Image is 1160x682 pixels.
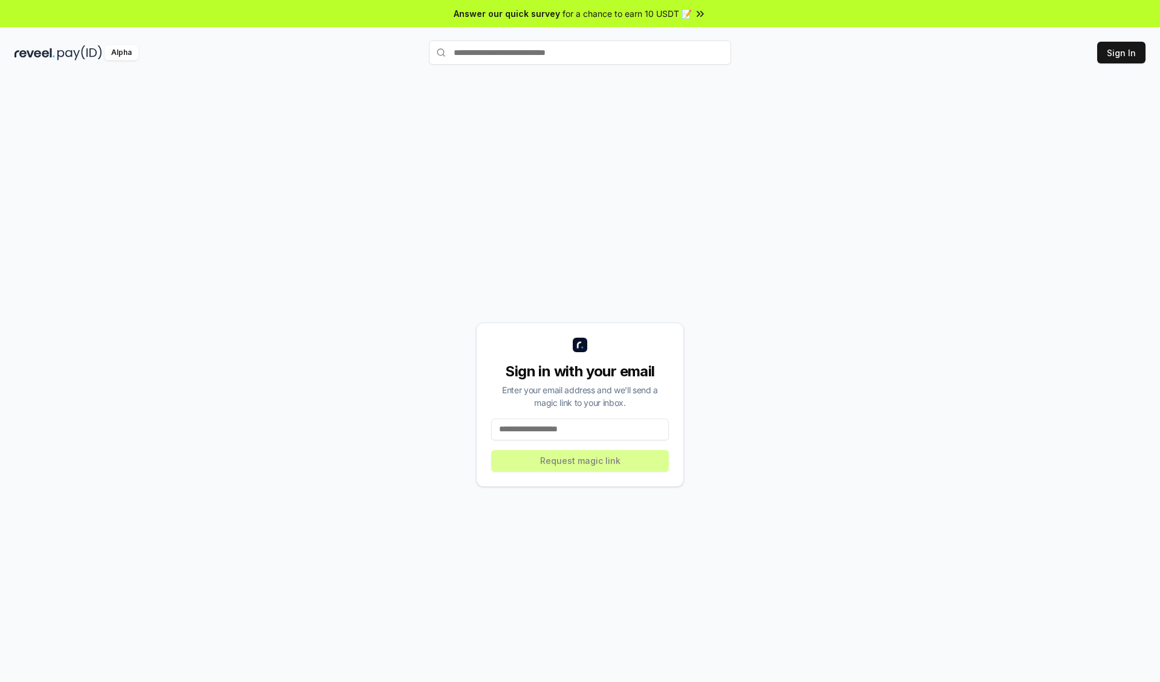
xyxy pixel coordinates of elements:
img: logo_small [573,338,587,352]
button: Sign In [1097,42,1145,63]
div: Alpha [105,45,138,60]
span: Answer our quick survey [454,7,560,20]
img: reveel_dark [14,45,55,60]
img: pay_id [57,45,102,60]
span: for a chance to earn 10 USDT 📝 [562,7,692,20]
div: Enter your email address and we’ll send a magic link to your inbox. [491,384,669,409]
div: Sign in with your email [491,362,669,381]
